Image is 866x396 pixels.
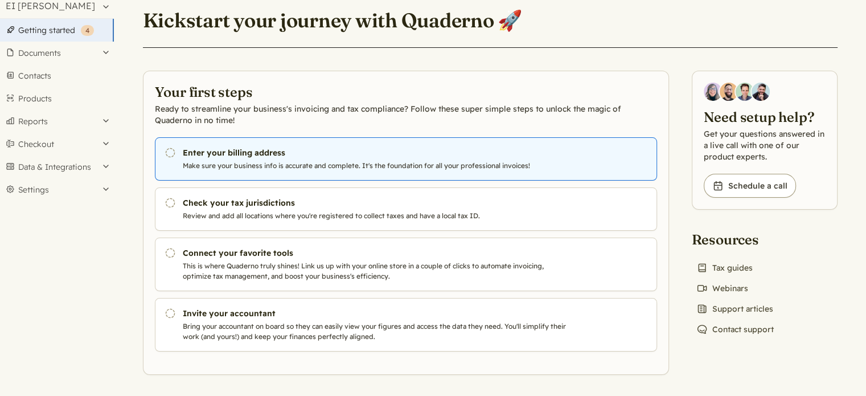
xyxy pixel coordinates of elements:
img: Diana Carrasco, Account Executive at Quaderno [704,83,722,101]
a: Tax guides [692,260,757,276]
h2: Need setup help? [704,108,826,126]
a: Invite your accountant Bring your accountant on board so they can easily view your figures and ac... [155,298,657,352]
a: Connect your favorite tools This is where Quaderno truly shines! Link us up with your online stor... [155,238,657,291]
p: Review and add all locations where you're registered to collect taxes and have a local tax ID. [183,211,571,221]
a: Contact support [692,321,778,337]
h3: Invite your accountant [183,308,571,319]
a: Webinars [692,280,753,296]
p: Make sure your business info is accurate and complete. It's the foundation for all your professio... [183,161,571,171]
a: Support articles [692,301,778,317]
img: Jairo Fumero, Account Executive at Quaderno [720,83,738,101]
a: Check your tax jurisdictions Review and add all locations where you're registered to collect taxe... [155,187,657,231]
span: 4 [85,26,89,35]
a: Schedule a call [704,174,796,198]
h2: Your first steps [155,83,657,101]
img: Javier Rubio, DevRel at Quaderno [752,83,770,101]
h3: Enter your billing address [183,147,571,158]
a: Enter your billing address Make sure your business info is accurate and complete. It's the founda... [155,137,657,181]
p: Get your questions answered in a live call with one of our product experts. [704,128,826,162]
h3: Connect your favorite tools [183,247,571,259]
p: This is where Quaderno truly shines! Link us up with your online store in a couple of clicks to a... [183,261,571,281]
p: Ready to streamline your business's invoicing and tax compliance? Follow these super simple steps... [155,103,657,126]
h1: Kickstart your journey with Quaderno 🚀 [143,8,523,33]
p: Bring your accountant on board so they can easily view your figures and access the data they need... [183,321,571,342]
img: Ivo Oltmans, Business Developer at Quaderno [736,83,754,101]
h2: Resources [692,230,778,248]
h3: Check your tax jurisdictions [183,197,571,209]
